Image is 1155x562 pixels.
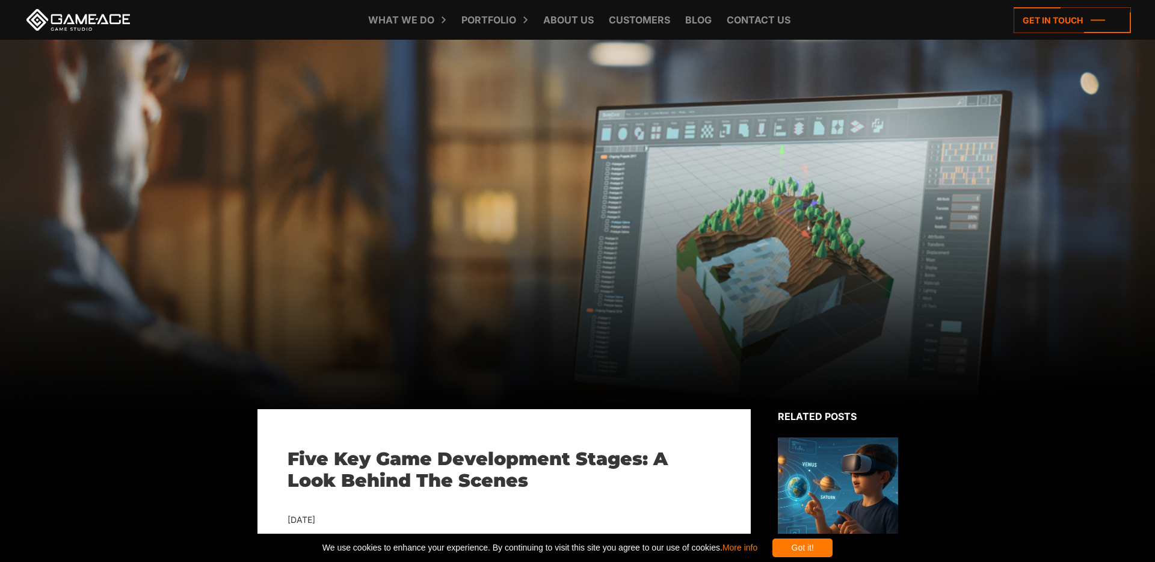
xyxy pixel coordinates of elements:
[288,448,721,492] h1: Five Key Game Development Stages: A Look Behind The Scenes
[322,539,757,557] span: We use cookies to enhance your experience. By continuing to visit this site you agree to our use ...
[722,543,757,552] a: More info
[778,437,898,548] img: Related
[772,539,833,557] div: Got it!
[288,513,721,528] div: [DATE]
[778,409,898,424] div: Related posts
[1014,7,1131,33] a: Get in touch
